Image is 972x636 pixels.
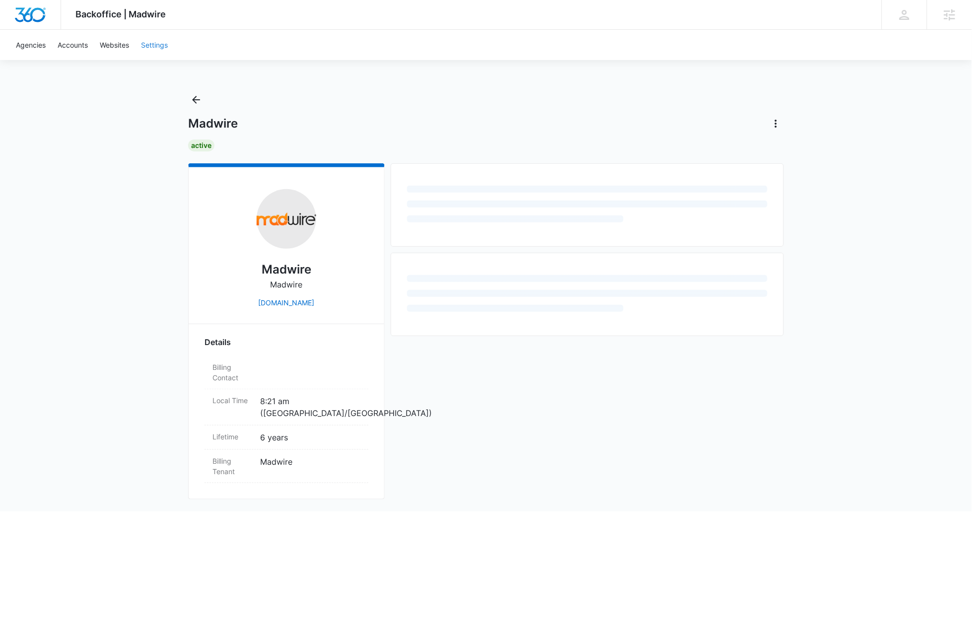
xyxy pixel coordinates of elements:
button: Actions [768,116,784,132]
dt: Local Time [212,395,252,406]
div: Billing Contact [205,356,368,389]
div: Billing TenantMadwire [205,450,368,483]
dd: Madwire [260,456,360,477]
a: [DOMAIN_NAME] [259,297,315,308]
div: Lifetime6 years [205,425,368,450]
a: Accounts [52,30,94,60]
div: Local Time8:21 am ([GEOGRAPHIC_DATA]/[GEOGRAPHIC_DATA]) [205,389,368,425]
dd: 6 years [260,431,360,443]
span: Details [205,336,231,348]
h2: Madwire [262,261,311,279]
dt: Billing Tenant [212,456,252,477]
a: Websites [94,30,135,60]
dt: Lifetime [212,431,252,442]
img: Madwire [257,212,316,225]
a: Settings [135,30,174,60]
dd: 8:21 am ([GEOGRAPHIC_DATA]/[GEOGRAPHIC_DATA]) [260,395,360,419]
dt: Billing Contact [212,362,252,383]
div: ACTIVE [188,140,214,151]
h1: Madwire [188,116,238,131]
p: Madwire [271,279,303,290]
a: Agencies [10,30,52,60]
span: Backoffice | Madwire [76,9,166,19]
button: Back [188,92,204,108]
